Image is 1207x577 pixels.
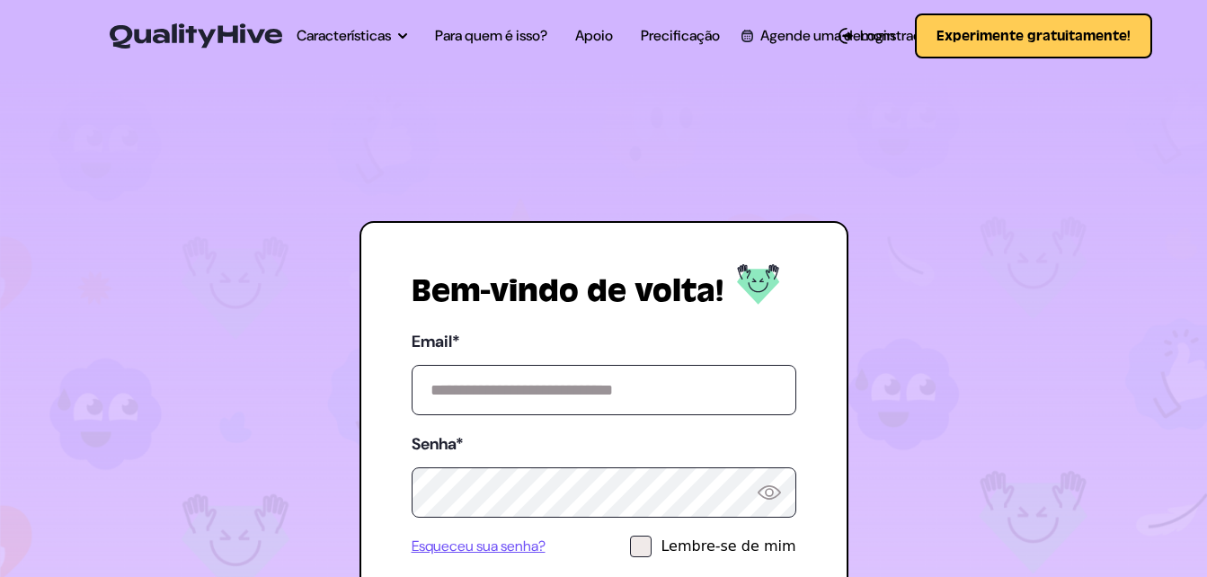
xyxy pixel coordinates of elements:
[641,25,720,47] a: Precificação
[575,25,613,47] a: Apoio
[412,273,723,309] h1: Bem-vindo de volta!
[435,25,547,47] a: Para quem é isso?
[412,430,796,458] label: Senha*
[748,25,931,47] a: Agende uma demonstração
[412,327,796,356] label: Email*
[758,485,781,500] img: Revelar senha
[741,30,753,41] img: Agende uma demonstração do QualityHive
[297,25,391,47] font: Características
[915,13,1152,58] button: Experimente gratuitamente!
[661,536,795,557] div: Lembre-se de mim
[110,23,282,49] img: QualityHive - Ferramenta de rastreamento de bugs
[297,25,407,47] a: Características
[860,25,895,47] span: Login
[760,25,936,47] font: Agende uma demonstração
[839,25,895,47] a: Login
[412,536,546,557] a: Esqueceu sua senha?
[737,264,780,305] img: Faça login no QualityHive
